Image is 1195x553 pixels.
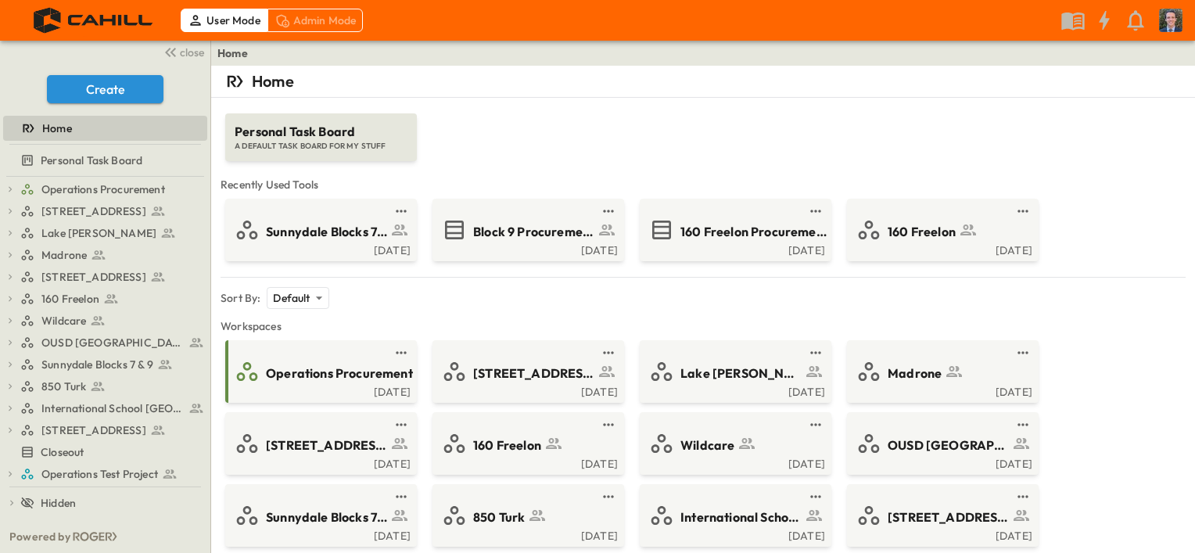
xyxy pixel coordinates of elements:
div: [STREET_ADDRESS]test [3,264,207,289]
a: 850 Turk [436,503,618,528]
span: International School San Francisco [41,400,185,416]
button: test [1014,343,1032,362]
span: Madrone [41,247,87,263]
a: 160 Freelon [436,431,618,456]
div: Sunnydale Blocks 7 & 9test [3,352,207,377]
a: OUSD [GEOGRAPHIC_DATA] [850,431,1032,456]
a: [DATE] [850,456,1032,469]
a: Lake [PERSON_NAME] [20,222,204,244]
span: Workspaces [221,318,1186,334]
a: Lake [PERSON_NAME] [643,359,825,384]
a: [DATE] [228,242,411,255]
div: [DATE] [436,528,618,540]
a: Operations Test Project [20,463,204,485]
div: Lake [PERSON_NAME]test [3,221,207,246]
span: Block 9 Procurement Log [473,223,594,241]
a: [STREET_ADDRESS] [20,200,204,222]
span: Home [42,120,72,136]
button: test [599,415,618,434]
span: Lake [PERSON_NAME] [680,364,802,382]
a: Sunnydale Blocks 7 & 9 [228,503,411,528]
span: [STREET_ADDRESS] [41,422,146,438]
div: [DATE] [643,456,825,469]
a: 160 Freelon [20,288,204,310]
a: International School San Francisco [20,397,204,419]
a: [DATE] [436,242,618,255]
span: Lake [PERSON_NAME] [41,225,156,241]
div: Wildcaretest [3,308,207,333]
span: Operations Procurement [41,181,165,197]
span: Operations Test Project [41,466,158,482]
span: 160 Freelon [888,223,956,241]
a: [STREET_ADDRESS] [436,359,618,384]
div: Madronetest [3,242,207,268]
a: [DATE] [643,242,825,255]
span: Sunnydale Blocks 7 & 9 [41,357,153,372]
span: Madrone [888,364,942,382]
span: 850 Turk [41,379,86,394]
a: Operations Procurement [228,359,411,384]
div: [STREET_ADDRESS]test [3,418,207,443]
img: 4f72bfc4efa7236828875bac24094a5ddb05241e32d018417354e964050affa1.png [19,4,170,37]
button: test [1014,415,1032,434]
button: test [1014,202,1032,221]
a: [DATE] [643,384,825,397]
button: test [392,415,411,434]
a: Personal Task BoardA DEFAULT TASK BOARD FOR MY STUFF [224,98,418,161]
span: Operations Procurement [266,364,413,382]
a: [DATE] [643,528,825,540]
a: [DATE] [436,456,618,469]
a: [STREET_ADDRESS] [20,266,204,288]
span: OUSD [GEOGRAPHIC_DATA] [41,335,185,350]
div: [STREET_ADDRESS]test [3,199,207,224]
span: Hidden [41,495,76,511]
span: [STREET_ADDRESS] [266,436,387,454]
a: Wildcare [20,310,204,332]
a: Closeout [3,441,204,463]
div: International School San Franciscotest [3,396,207,421]
span: Personal Task Board [235,123,407,141]
div: [DATE] [850,384,1032,397]
button: test [392,202,411,221]
span: 850 Turk [473,508,525,526]
a: [DATE] [436,384,618,397]
a: 160 Freelon [850,217,1032,242]
a: Home [3,117,204,139]
div: [DATE] [228,528,411,540]
a: Wildcare [643,431,825,456]
a: Home [217,45,248,61]
p: Sort By: [221,290,260,306]
span: close [180,45,204,60]
span: A DEFAULT TASK BOARD FOR MY STUFF [235,141,407,152]
a: 160 Freelon Procurement Log [643,217,825,242]
a: International School [GEOGRAPHIC_DATA] [643,503,825,528]
a: Personal Task Board [3,149,204,171]
a: Sunnydale Blocks 7 & 9 [20,354,204,375]
button: test [1014,487,1032,506]
div: Operations Test Projecttest [3,461,207,487]
div: 850 Turktest [3,374,207,399]
nav: breadcrumbs [217,45,257,61]
button: Create [47,75,163,103]
button: test [806,415,825,434]
span: 160 Freelon Procurement Log [680,223,833,241]
a: Sunnydale Blocks 7 & 9 [228,217,411,242]
a: OUSD [GEOGRAPHIC_DATA] [20,332,204,354]
div: OUSD [GEOGRAPHIC_DATA]test [3,330,207,355]
span: Wildcare [680,436,734,454]
a: [DATE] [228,384,411,397]
div: Operations Procurementtest [3,177,207,202]
button: test [806,343,825,362]
span: [STREET_ADDRESS] [41,203,146,219]
span: Recently Used Tools [221,177,1186,192]
img: Profile Picture [1159,9,1182,32]
button: close [157,41,207,63]
div: Admin Mode [267,9,364,32]
a: 850 Turk [20,375,204,397]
